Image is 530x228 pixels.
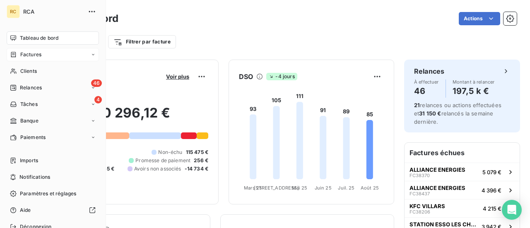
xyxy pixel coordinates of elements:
span: Paiements [20,134,46,141]
tspan: Juil. 25 [338,185,354,191]
a: Imports [7,154,99,167]
h6: DSO [239,72,253,82]
span: FC38437 [410,191,430,196]
a: Factures [7,48,99,61]
h2: 330 296,12 € [47,105,208,130]
h6: Factures échues [405,143,520,163]
div: Open Intercom Messenger [502,200,522,220]
span: 4 215 € [483,205,501,212]
button: ALLIANCE ENERGIESFC384374 396 € [405,181,520,199]
span: Relances [20,84,42,91]
span: Promesse de paiement [135,157,190,164]
span: Aide [20,206,31,214]
button: ALLIANCE ENERGIESFC383705 079 € [405,163,520,181]
span: Voir plus [166,73,189,80]
a: 4Tâches [7,98,99,111]
a: Tableau de bord [7,31,99,45]
button: Actions [459,12,500,25]
span: 31 150 € [419,110,441,117]
h4: 46 [414,84,439,98]
span: 4 396 € [482,187,501,194]
button: Voir plus [164,73,192,80]
button: Filtrer par facture [108,35,176,48]
span: relances ou actions effectuées et relancés la semaine dernière. [414,102,501,125]
h6: Relances [414,66,444,76]
a: Banque [7,114,99,127]
span: 256 € [194,157,208,164]
a: Aide [7,204,99,217]
span: Factures [20,51,41,58]
span: -14 734 € [185,165,208,173]
span: 21 [414,102,420,108]
span: KFC VILLARS [410,203,445,209]
span: RCA [23,8,83,15]
span: FC38206 [410,209,430,214]
tspan: Mai 25 [292,185,307,191]
tspan: Juin 25 [315,185,332,191]
span: Tâches [20,101,38,108]
span: 46 [91,79,102,87]
a: Paiements [7,131,99,144]
div: RC [7,5,20,18]
span: Notifications [19,173,50,181]
tspan: Août 25 [361,185,379,191]
a: Clients [7,65,99,78]
span: 5 079 € [482,169,501,175]
a: Paramètres et réglages [7,187,99,200]
a: 46Relances [7,81,99,94]
h4: 197,5 k € [453,84,495,98]
span: Imports [20,157,38,164]
span: À effectuer [414,79,439,84]
tspan: Mars 25 [244,185,262,191]
span: ALLIANCE ENERGIES [410,185,465,191]
span: 4 [94,96,102,103]
span: FC38370 [410,173,430,178]
span: 115 475 € [186,149,208,156]
span: Paramètres et réglages [20,190,76,197]
span: STATION ESSO LES CHERES [410,221,478,228]
span: Tableau de bord [20,34,58,42]
button: KFC VILLARSFC382064 215 € [405,199,520,217]
span: Montant à relancer [453,79,495,84]
tspan: [STREET_ADDRESS] [254,185,299,191]
span: -4 jours [266,73,297,80]
span: Avoirs non associés [134,165,181,173]
span: Non-échu [158,149,182,156]
span: ALLIANCE ENERGIES [410,166,465,173]
span: Clients [20,67,37,75]
span: Banque [20,117,39,125]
